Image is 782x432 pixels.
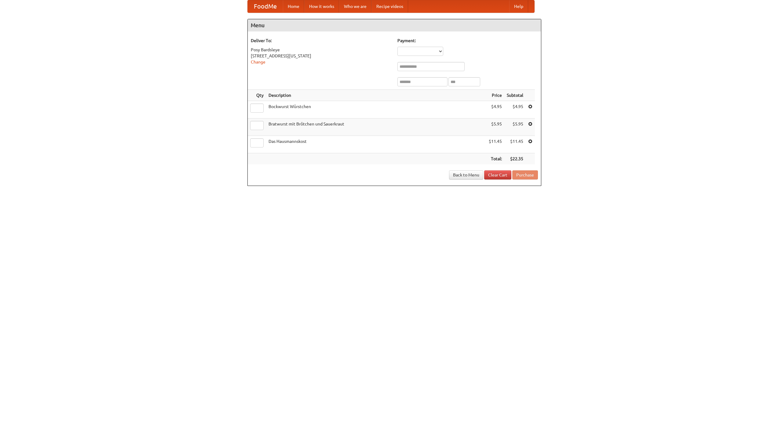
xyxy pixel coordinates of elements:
[248,90,266,101] th: Qty
[504,101,526,118] td: $4.95
[504,90,526,101] th: Subtotal
[449,170,483,180] a: Back to Menu
[512,170,538,180] button: Purchase
[266,136,486,153] td: Das Hausmannskost
[484,170,511,180] a: Clear Cart
[486,90,504,101] th: Price
[486,118,504,136] td: $5.95
[251,47,391,53] div: Posy Bardsleye
[283,0,304,13] a: Home
[251,38,391,44] h5: Deliver To:
[371,0,408,13] a: Recipe videos
[266,90,486,101] th: Description
[397,38,538,44] h5: Payment:
[504,153,526,165] th: $22.35
[304,0,339,13] a: How it works
[266,118,486,136] td: Bratwurst mit Brötchen und Sauerkraut
[504,136,526,153] td: $11.45
[248,19,541,31] h4: Menu
[486,136,504,153] td: $11.45
[251,60,265,64] a: Change
[486,153,504,165] th: Total:
[486,101,504,118] td: $4.95
[339,0,371,13] a: Who we are
[509,0,528,13] a: Help
[251,53,391,59] div: [STREET_ADDRESS][US_STATE]
[266,101,486,118] td: Bockwurst Würstchen
[248,0,283,13] a: FoodMe
[504,118,526,136] td: $5.95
